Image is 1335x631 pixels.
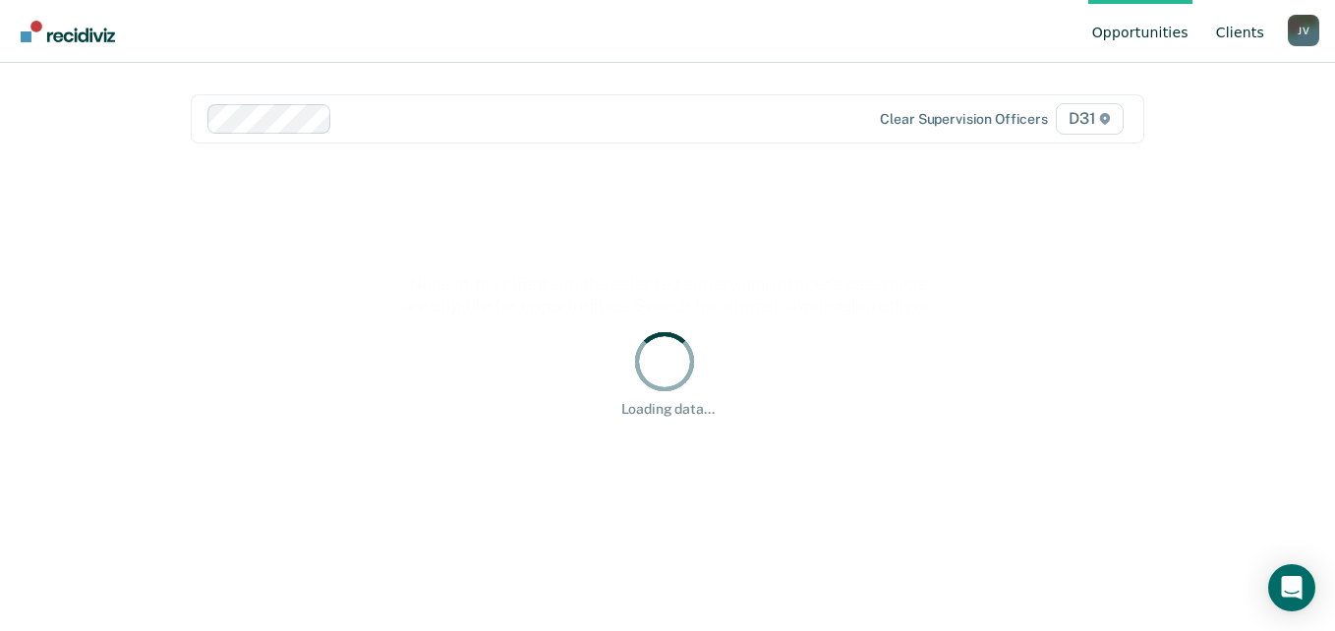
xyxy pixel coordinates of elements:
div: J V [1288,15,1319,46]
img: Recidiviz [21,21,115,42]
div: Loading data... [621,401,715,418]
div: Open Intercom Messenger [1268,564,1315,611]
button: Profile dropdown button [1288,15,1319,46]
div: Clear supervision officers [880,111,1047,128]
span: D31 [1056,103,1124,135]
